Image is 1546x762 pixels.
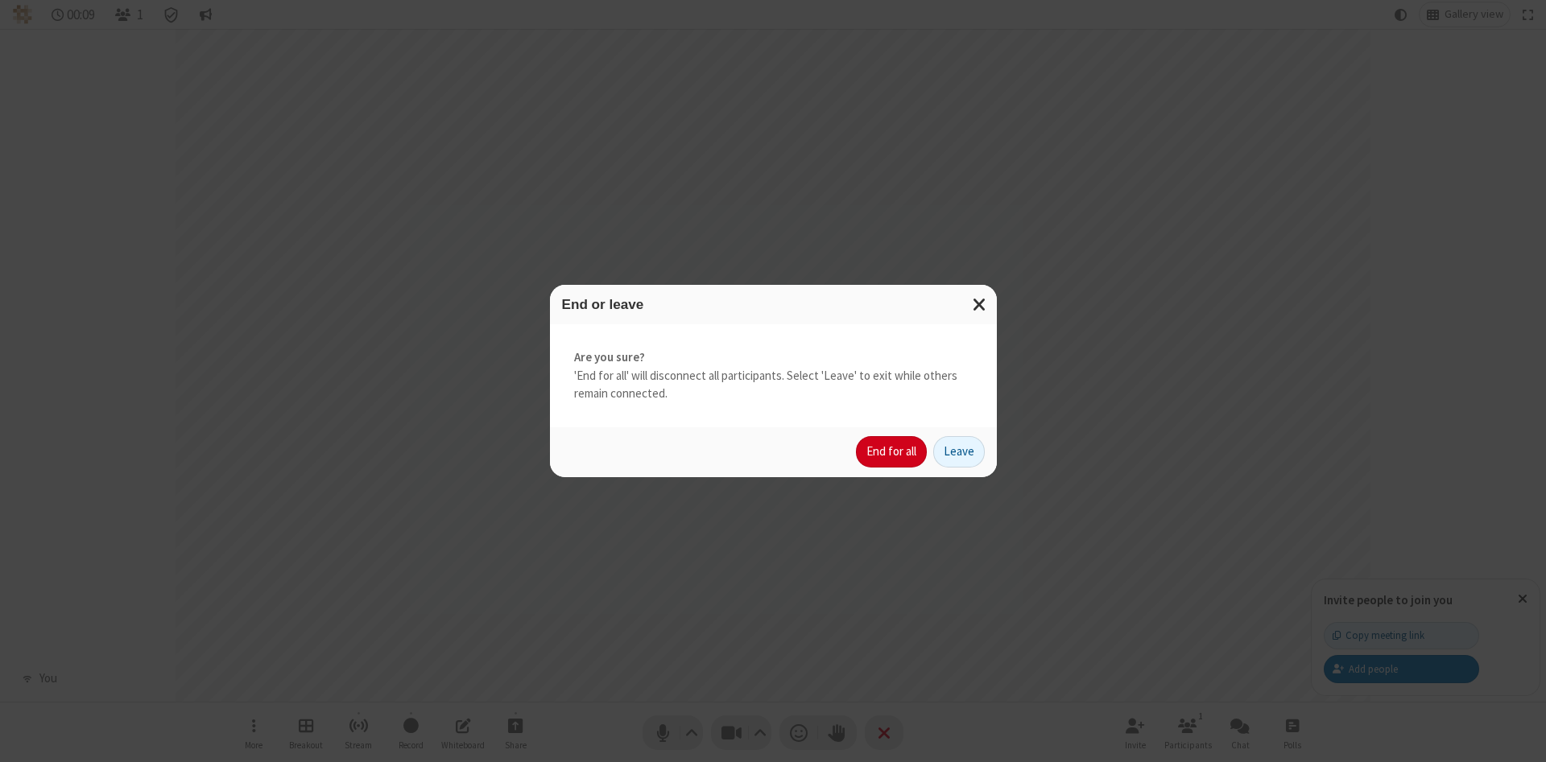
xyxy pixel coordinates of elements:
button: End for all [856,436,927,468]
strong: Are you sure? [574,348,973,367]
h3: End or leave [562,297,985,312]
button: Close modal [963,285,997,324]
div: 'End for all' will disconnect all participants. Select 'Leave' to exit while others remain connec... [550,324,997,427]
button: Leave [933,436,985,468]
